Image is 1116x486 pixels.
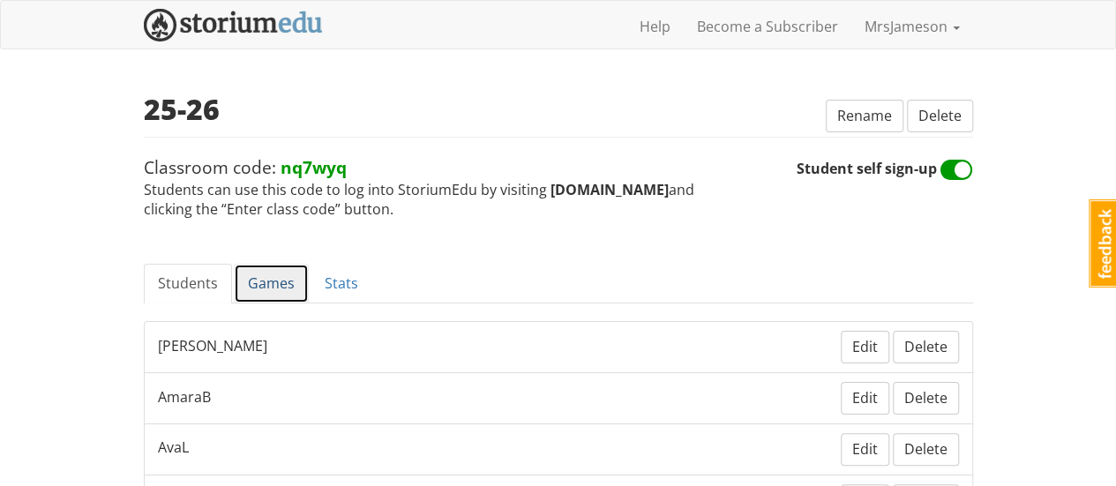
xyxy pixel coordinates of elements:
a: Stats [311,264,372,303]
button: Delete [893,433,959,466]
strong: nq7wyq [281,155,347,179]
span: Delete [904,388,947,407]
span: Edit [852,388,878,407]
span: AvaL [158,437,189,458]
span: Delete [904,337,947,356]
a: Become a Subscriber [684,4,851,49]
button: Edit [841,433,889,466]
button: Rename [826,100,903,132]
strong: [DOMAIN_NAME] [551,180,669,199]
span: Rename [837,106,892,125]
button: Edit [841,331,889,363]
span: Student self sign-up [797,159,973,178]
span: Edit [852,337,878,356]
span: Delete [904,439,947,459]
span: Edit [852,439,878,459]
a: Games [234,264,309,303]
button: Edit [841,382,889,415]
a: MrsJameson [851,4,973,49]
span: Delete [918,106,962,125]
a: Help [626,4,684,49]
span: Students can use this code to log into StoriumEdu by visiting and clicking the “Enter class code”... [144,155,797,220]
button: Delete [893,331,959,363]
span: AmaraB [158,387,211,407]
button: Delete [893,382,959,415]
h2: 25-26 [144,93,220,124]
img: StoriumEDU [144,9,323,41]
a: Students [144,264,232,303]
span: [PERSON_NAME] [158,336,267,356]
button: Delete [907,100,973,132]
span: Classroom code: [144,155,347,179]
